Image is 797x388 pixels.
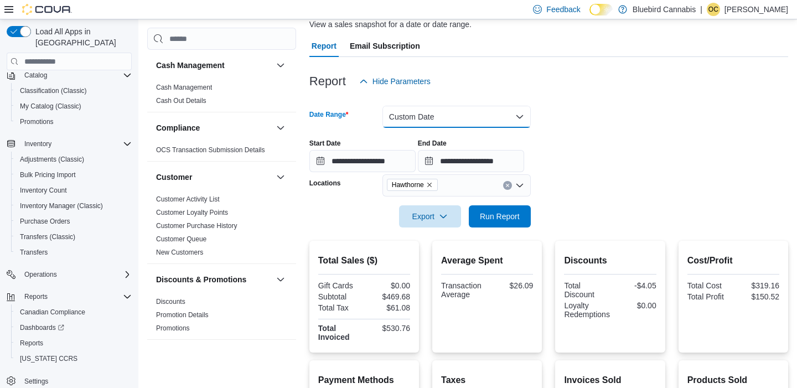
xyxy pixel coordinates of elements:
span: Operations [24,270,57,279]
button: Discounts & Promotions [156,274,272,285]
span: Inventory Count [15,184,132,197]
div: Customer [147,193,296,263]
button: Customer [274,170,287,184]
p: Bluebird Cannabis [633,3,696,16]
span: Reports [20,290,132,303]
span: Promotions [156,324,190,333]
span: Purchase Orders [15,215,132,228]
span: Settings [24,377,48,386]
div: Transaction Average [441,281,485,299]
span: Transfers (Classic) [15,230,132,244]
div: $26.09 [489,281,533,290]
button: Inventory Manager (Classic) [11,198,136,214]
a: Settings [20,375,53,388]
span: My Catalog (Classic) [15,100,132,113]
span: Purchase Orders [20,217,70,226]
h2: Payment Methods [318,374,410,387]
a: [US_STATE] CCRS [15,352,82,365]
button: Inventory [20,137,56,151]
button: Reports [2,289,136,304]
span: Washington CCRS [15,352,132,365]
span: Transfers [15,246,132,259]
a: Canadian Compliance [15,306,90,319]
a: Transfers [15,246,52,259]
span: Adjustments (Classic) [20,155,84,164]
div: Discounts & Promotions [147,295,296,339]
div: Subtotal [318,292,362,301]
strong: Total Invoiced [318,324,350,342]
span: New Customers [156,248,203,257]
span: Transfers (Classic) [20,232,75,241]
button: Compliance [274,121,287,134]
button: [US_STATE] CCRS [11,351,136,366]
button: Adjustments (Classic) [11,152,136,167]
button: Transfers (Classic) [11,229,136,245]
a: Promotion Details [156,311,209,319]
input: Press the down key to open a popover containing a calendar. [309,150,416,172]
span: Inventory [24,139,51,148]
a: Customer Activity List [156,195,220,203]
span: Classification (Classic) [15,84,132,97]
button: Remove Hawthorne from selection in this group [426,182,433,188]
h2: Products Sold [687,374,779,387]
a: Adjustments (Classic) [15,153,89,166]
button: Discounts & Promotions [274,273,287,286]
span: Inventory Manager (Classic) [20,201,103,210]
span: Inventory Manager (Classic) [15,199,132,213]
span: Promotions [15,115,132,128]
a: My Catalog (Classic) [15,100,86,113]
button: Inventory [2,136,136,152]
label: Date Range [309,110,349,119]
input: Press the down key to open a popover containing a calendar. [418,150,524,172]
span: Reports [15,337,132,350]
div: Total Profit [687,292,731,301]
button: Export [399,205,461,227]
button: Transfers [11,245,136,260]
span: Adjustments (Classic) [15,153,132,166]
span: Customer Activity List [156,195,220,204]
button: Promotions [11,114,136,130]
div: $319.16 [736,281,779,290]
span: Promotions [20,117,54,126]
span: Email Subscription [350,35,420,57]
span: Customer Purchase History [156,221,237,230]
span: Cash Management [156,83,212,92]
a: OCS Transaction Submission Details [156,146,265,154]
a: Cash Out Details [156,97,206,105]
span: Customer Loyalty Points [156,208,228,217]
a: Reports [15,337,48,350]
button: Custom Date [382,106,531,128]
button: Compliance [156,122,272,133]
h2: Taxes [441,374,533,387]
a: Classification (Classic) [15,84,91,97]
button: Inventory Count [11,183,136,198]
button: Bulk Pricing Import [11,167,136,183]
span: My Catalog (Classic) [20,102,81,111]
span: Operations [20,268,132,281]
h3: Customer [156,172,192,183]
span: Bulk Pricing Import [15,168,132,182]
h2: Average Spent [441,254,533,267]
a: Dashboards [15,321,69,334]
button: Purchase Orders [11,214,136,229]
p: | [700,3,702,16]
span: Load All Apps in [GEOGRAPHIC_DATA] [31,26,132,48]
button: Customer [156,172,272,183]
div: Compliance [147,143,296,161]
a: Promotions [15,115,58,128]
span: Classification (Classic) [20,86,87,95]
h2: Discounts [564,254,656,267]
h2: Total Sales ($) [318,254,410,267]
img: Cova [22,4,72,15]
span: Canadian Compliance [20,308,85,317]
a: Inventory Manager (Classic) [15,199,107,213]
h2: Invoices Sold [564,374,656,387]
span: Catalog [20,69,132,82]
span: Catalog [24,71,47,80]
span: Reports [20,339,43,348]
label: End Date [418,139,447,148]
span: Feedback [546,4,580,15]
span: Customer Queue [156,235,206,244]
